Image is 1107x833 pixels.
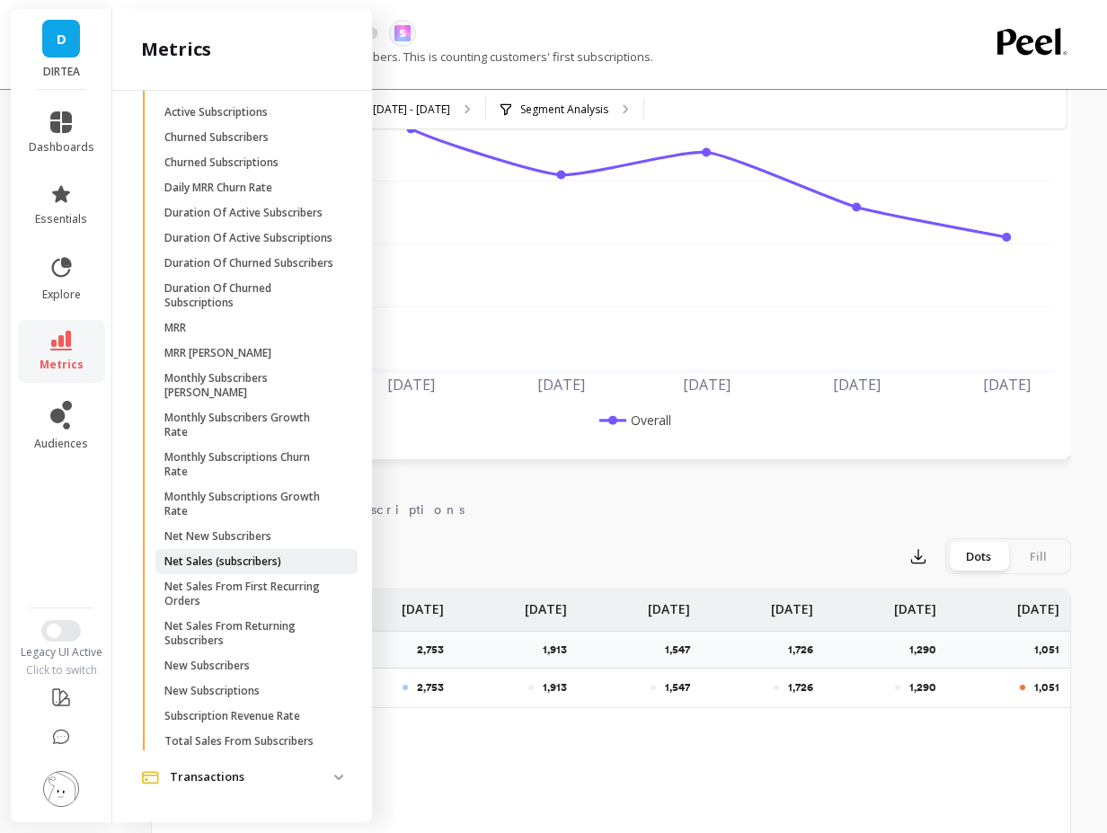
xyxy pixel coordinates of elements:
img: profile picture [43,771,79,807]
p: Churned Subscriptions [164,155,279,170]
span: explore [42,288,81,302]
h2: metrics [141,37,211,62]
p: Duration Of Active Subscriptions [164,231,332,245]
div: Click to switch [11,663,112,678]
span: essentials [35,212,87,226]
p: 1,547 [665,680,690,695]
p: Monthly Subscribers [PERSON_NAME] [164,371,336,400]
img: api.skio.svg [394,25,411,41]
p: Segment Analysis [520,102,608,117]
p: Net Sales (subscribers) [164,554,281,569]
p: Monthly Subscriptions Churn Rate [164,450,336,479]
span: D [57,29,66,49]
p: Total Sales From Subscribers [164,734,314,749]
p: 1,290 [909,642,947,657]
p: 1,290 [909,680,936,695]
p: [DATE] [648,589,690,618]
button: Switch to New UI [41,620,81,642]
p: Subscription Revenue Rate [164,709,300,723]
p: Duration Of Churned Subscriptions [164,281,336,310]
p: The number of new unique subscribers. This is counting customers' first subscriptions. [151,49,653,65]
p: 1,913 [543,642,578,657]
p: [DATE] [894,589,936,618]
p: Net New Subscribers [164,529,271,544]
nav: Tabs [151,486,1071,527]
img: navigation item icon [141,771,159,784]
p: 1,547 [665,642,701,657]
p: Net Sales From First Recurring Orders [164,580,336,608]
span: metrics [40,358,84,372]
p: New Subscribers [164,659,250,673]
p: Monthly Subscriptions Growth Rate [164,490,336,518]
p: 1,051 [1034,642,1070,657]
p: [DATE] [525,589,567,618]
p: 1,913 [543,680,567,695]
p: Active Subscriptions [164,105,268,120]
p: [DATE] [402,589,444,618]
p: Monthly Subscribers Growth Rate [164,411,336,439]
span: audiences [34,437,88,451]
div: Fill [1008,542,1067,571]
div: Legacy UI Active [11,645,112,660]
p: [DATE] [1017,589,1059,618]
p: 1,051 [1034,680,1059,695]
p: DIRTEA [29,65,94,79]
p: MRR [164,321,186,335]
p: 1,726 [788,680,813,695]
p: MRR [PERSON_NAME] [164,346,271,360]
p: 1,726 [788,642,824,657]
p: [DATE] [771,589,813,618]
p: Duration Of Churned Subscribers [164,256,333,270]
p: 2,753 [417,680,444,695]
p: New Subscriptions [164,684,260,698]
p: Daily MRR Churn Rate [164,181,272,195]
img: down caret icon [334,775,343,780]
p: Churned Subscribers [164,130,269,145]
div: Dots [949,542,1008,571]
p: Net Sales From Returning Subscribers [164,619,336,648]
p: Transactions [170,768,334,786]
p: Duration Of Active Subscribers [164,206,323,220]
span: Subscriptions [323,501,465,518]
p: 2,753 [417,642,455,657]
span: dashboards [29,140,94,155]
